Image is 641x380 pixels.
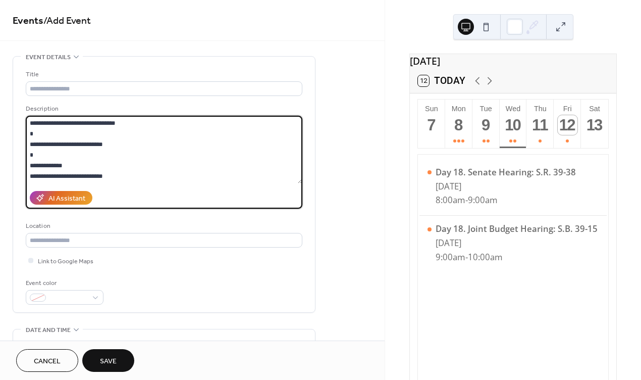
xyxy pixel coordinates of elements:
[38,256,93,267] span: Link to Google Maps
[468,194,498,206] span: 9:00am
[557,105,578,113] div: Fri
[530,115,550,135] div: 11
[436,180,576,192] div: [DATE]
[26,69,300,80] div: Title
[585,115,605,135] div: 13
[503,105,524,113] div: Wed
[558,115,577,135] div: 12
[581,100,608,148] button: Sat13
[82,349,134,372] button: Save
[526,100,554,148] button: Thu11
[436,237,598,249] div: [DATE]
[436,251,465,263] span: 9:00am
[475,105,497,113] div: Tue
[48,194,85,204] div: AI Assistant
[34,356,61,367] span: Cancel
[100,356,117,367] span: Save
[449,115,468,135] div: 8
[584,105,605,113] div: Sat
[465,251,468,263] span: -
[421,105,442,113] div: Sun
[472,100,500,148] button: Tue9
[26,104,300,114] div: Description
[43,11,91,31] span: / Add Event
[468,251,503,263] span: 10:00am
[16,349,78,372] button: Cancel
[445,100,472,148] button: Mon8
[500,100,527,148] button: Wed10
[30,191,92,205] button: AI Assistant
[529,105,551,113] div: Thu
[26,221,300,231] div: Location
[414,73,469,89] button: 12Today
[448,105,469,113] div: Mon
[410,54,616,69] div: [DATE]
[26,52,71,63] span: Event details
[476,115,496,135] div: 9
[436,223,598,234] div: Day 18. Joint Budget Hearing: S.B. 39-15
[26,325,71,336] span: Date and time
[418,100,445,148] button: Sun7
[13,11,43,31] a: Events
[465,194,468,206] span: -
[26,278,101,289] div: Event color
[554,100,581,148] button: Fri12
[421,115,441,135] div: 7
[503,115,523,135] div: 10
[436,194,465,206] span: 8:00am
[436,166,576,178] div: Day 18. Senate Hearing: S.R. 39-38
